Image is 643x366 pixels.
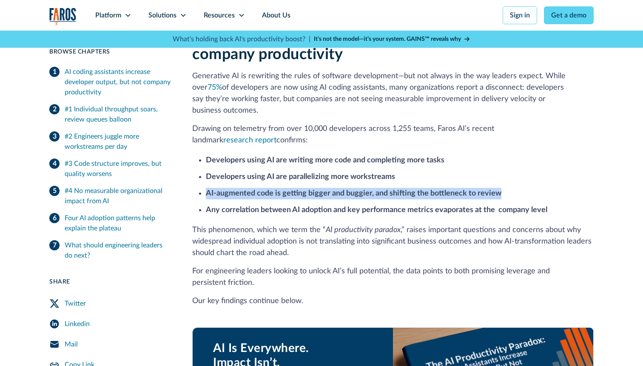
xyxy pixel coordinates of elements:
[49,128,172,155] a: #2 Engineers juggle more workstreams per day
[223,136,276,144] a: research report
[65,339,78,349] div: Mail
[65,298,86,309] div: Twitter
[49,182,172,210] a: #4 No measurable organizational impact from AI
[208,84,222,91] a: 75%
[65,213,172,233] div: Four AI adoption patterns help explain the plateau
[148,10,176,20] div: Solutions
[49,48,172,57] div: Browse Chapters
[49,101,172,128] a: #1 Individual throughput soars, review queues balloon
[192,266,594,289] p: For engineering leaders looking to unlock AI’s full potential, the data points to both promising ...
[49,278,172,287] div: Share
[192,295,594,307] p: Our key findings continue below.
[65,67,172,97] div: AI coding assistants increase developer output, but not company productivity
[326,226,401,234] em: AI productivity paradox
[206,206,547,214] strong: Any correlation between AI adoption and key performance metrics evaporates at the company level
[49,8,77,25] a: home
[314,35,470,44] a: It’s not the model—it’s your system. GAINS™ reveals why
[49,314,172,334] a: LinkedIn Share
[503,6,537,24] a: Sign in
[65,186,172,206] div: #4 No measurable organizational impact from AI
[544,6,594,24] a: Get a demo
[65,131,172,152] div: #2 Engineers juggle more workstreams per day
[314,36,461,42] strong: It’s not the model—it’s your system. GAINS™ reveals why
[192,71,594,116] p: Generative AI is rewriting the rules of software development—but not always in the way leaders ex...
[95,10,121,20] div: Platform
[49,293,172,314] a: Twitter Share
[206,190,501,197] strong: AI-augmented code is getting bigger and buggier, and shifting the bottleneck to review
[49,334,172,355] a: Mail Share
[49,155,172,182] a: #3 Code structure improves, but quality worsens
[65,104,172,125] div: #1 Individual throughput soars, review queues balloon
[173,34,310,44] p: What's holding back AI's productivity boost? |
[192,123,594,146] p: Drawing on telemetry from over 10,000 developers across 1,255 teams, Faros AI’s recent landmark c...
[206,173,395,181] strong: Developers using AI are parallelizing more workstreams
[65,319,90,329] div: Linkedin
[49,237,172,264] a: What should engineering leaders do next?
[204,10,235,20] div: Resources
[65,240,172,261] div: What should engineering leaders do next?
[206,156,444,164] strong: Developers using AI are writing more code and completing more tasks
[192,224,594,259] p: This phenomenon, which we term the “ ,” raises important questions and concerns about why widespr...
[65,159,172,179] div: #3 Code structure improves, but quality worsens
[49,210,172,237] a: Four AI adoption patterns help explain the plateau
[49,63,172,101] a: AI coding assistants increase developer output, but not company productivity
[49,8,77,25] img: Logo of the analytics and reporting company Faros.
